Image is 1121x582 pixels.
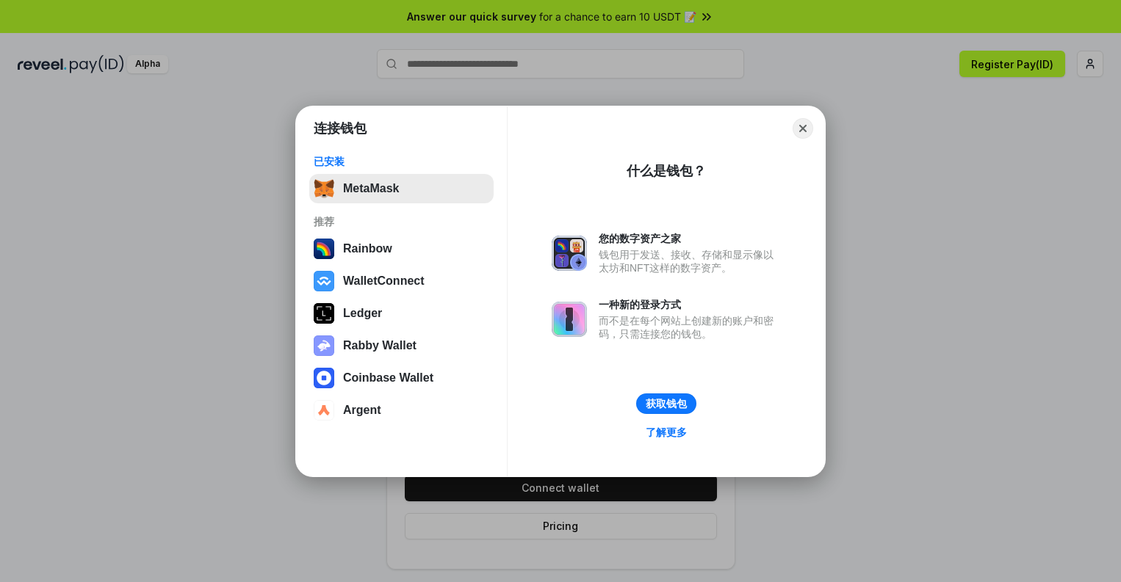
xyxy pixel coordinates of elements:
button: Rainbow [309,234,494,263]
div: 您的数字资产之家 [599,232,781,245]
img: svg+xml,%3Csvg%20xmlns%3D%22http%3A%2F%2Fwww.w3.org%2F2000%2Fsvg%22%20width%3D%2228%22%20height%3... [314,303,334,324]
button: Close [793,118,813,139]
img: svg+xml,%3Csvg%20xmlns%3D%22http%3A%2F%2Fwww.w3.org%2F2000%2Fsvg%22%20fill%3D%22none%22%20viewBox... [552,302,587,337]
div: 了解更多 [646,426,687,439]
img: svg+xml,%3Csvg%20width%3D%2228%22%20height%3D%2228%22%20viewBox%3D%220%200%2028%2028%22%20fill%3D... [314,400,334,421]
img: svg+xml,%3Csvg%20width%3D%22120%22%20height%3D%22120%22%20viewBox%3D%220%200%20120%20120%22%20fil... [314,239,334,259]
div: MetaMask [343,182,399,195]
a: 了解更多 [637,423,696,442]
div: 而不是在每个网站上创建新的账户和密码，只需连接您的钱包。 [599,314,781,341]
div: Argent [343,404,381,417]
div: 什么是钱包？ [627,162,706,180]
div: 已安装 [314,155,489,168]
img: svg+xml,%3Csvg%20width%3D%2228%22%20height%3D%2228%22%20viewBox%3D%220%200%2028%2028%22%20fill%3D... [314,271,334,291]
img: svg+xml,%3Csvg%20xmlns%3D%22http%3A%2F%2Fwww.w3.org%2F2000%2Fsvg%22%20fill%3D%22none%22%20viewBox... [552,236,587,271]
div: 获取钱包 [646,397,687,410]
div: 一种新的登录方式 [599,298,781,311]
button: Ledger [309,299,494,328]
div: 推荐 [314,215,489,228]
img: svg+xml,%3Csvg%20fill%3D%22none%22%20height%3D%2233%22%20viewBox%3D%220%200%2035%2033%22%20width%... [314,178,334,199]
button: Coinbase Wallet [309,363,494,393]
div: Ledger [343,307,382,320]
div: Coinbase Wallet [343,371,433,385]
button: 获取钱包 [636,393,696,414]
div: 钱包用于发送、接收、存储和显示像以太坊和NFT这样的数字资产。 [599,248,781,274]
img: svg+xml,%3Csvg%20xmlns%3D%22http%3A%2F%2Fwww.w3.org%2F2000%2Fsvg%22%20fill%3D%22none%22%20viewBox... [314,335,334,356]
img: svg+xml,%3Csvg%20width%3D%2228%22%20height%3D%2228%22%20viewBox%3D%220%200%2028%2028%22%20fill%3D... [314,368,334,388]
button: MetaMask [309,174,494,203]
button: WalletConnect [309,266,494,296]
div: WalletConnect [343,274,425,288]
div: Rainbow [343,242,392,255]
h1: 连接钱包 [314,120,367,137]
button: Argent [309,396,494,425]
button: Rabby Wallet [309,331,494,360]
div: Rabby Wallet [343,339,417,352]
